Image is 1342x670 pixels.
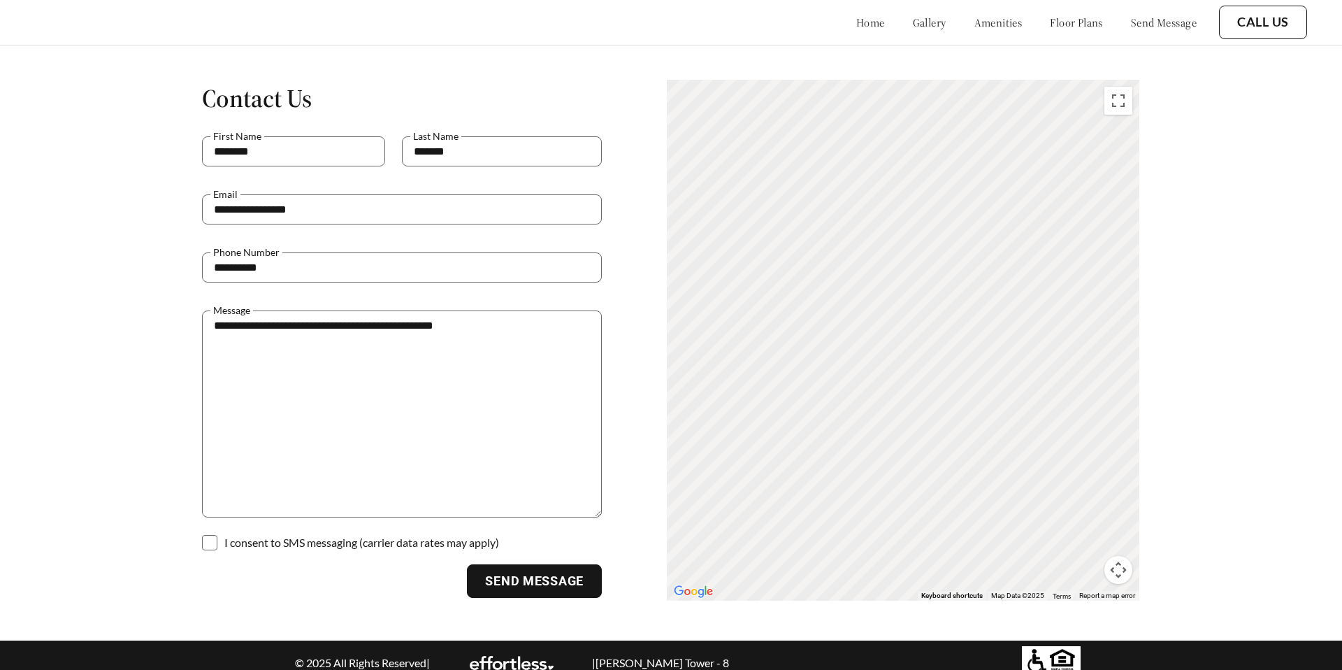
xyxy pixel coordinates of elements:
button: Map camera controls [1104,556,1132,584]
span: Map Data ©2025 [991,592,1044,599]
p: | [PERSON_NAME] Tower - 8 [586,656,735,669]
img: Google [670,583,716,601]
button: Keyboard shortcuts [921,591,983,601]
a: Call Us [1237,15,1289,30]
a: gallery [913,15,946,29]
button: Send Message [467,564,602,598]
img: EA Logo [470,656,554,670]
p: © 2025 All Rights Reserved | [288,656,437,669]
button: Toggle fullscreen view [1104,87,1132,115]
h1: Contact Us [202,83,602,114]
a: Terms (opens in new tab) [1053,592,1071,600]
a: Open this area in Google Maps (opens a new window) [670,583,716,601]
button: Call Us [1219,6,1307,39]
a: home [856,15,885,29]
a: Report a map error [1079,592,1135,599]
a: send message [1131,15,1197,29]
a: amenities [974,15,1023,29]
a: floor plans [1050,15,1103,29]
